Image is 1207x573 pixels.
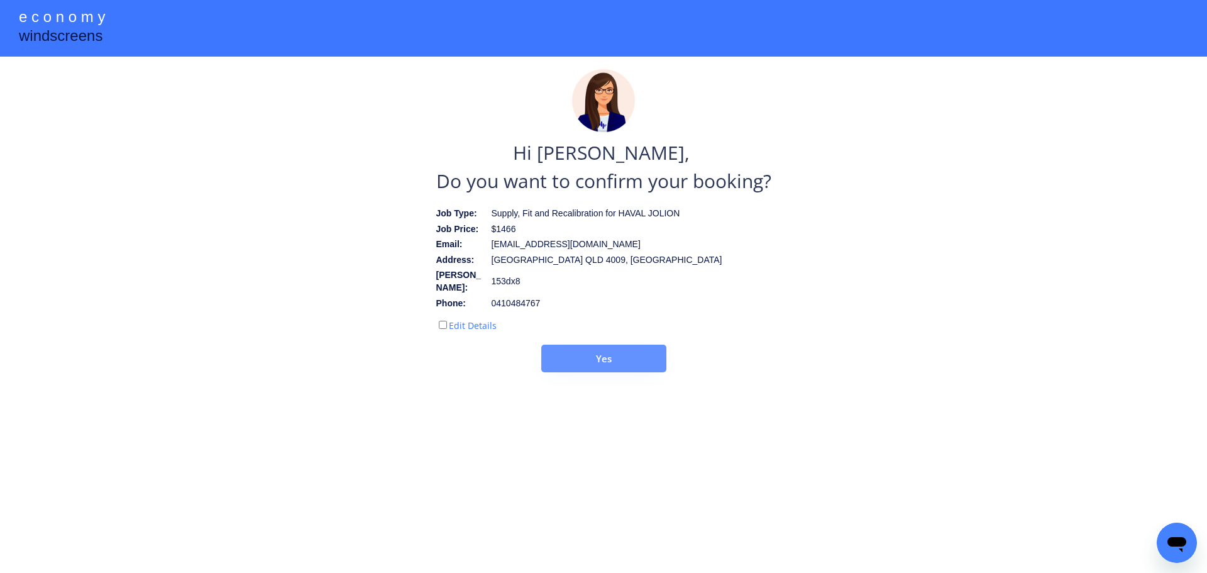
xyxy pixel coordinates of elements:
[1157,523,1197,563] iframe: Button to launch messaging window
[436,208,485,220] div: Job Type:
[492,208,680,220] div: Supply, Fit and Recalibration for HAVAL JOLION
[492,275,629,288] div: 153dx8
[436,269,485,294] div: [PERSON_NAME]:
[492,298,629,310] div: 0410484767
[19,6,105,30] div: e c o n o m y
[541,345,666,372] button: Yes
[436,238,485,251] div: Email:
[436,138,771,195] div: Hi [PERSON_NAME], Do you want to confirm your booking?
[436,223,485,236] div: Job Price:
[19,25,102,50] div: windscreens
[449,320,497,331] label: Edit Details
[572,69,635,132] img: madeline.png
[436,298,485,310] div: Phone:
[436,254,485,267] div: Address:
[492,238,641,251] div: [EMAIL_ADDRESS][DOMAIN_NAME]
[492,254,722,267] div: [GEOGRAPHIC_DATA] QLD 4009, [GEOGRAPHIC_DATA]
[492,223,629,236] div: $1466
